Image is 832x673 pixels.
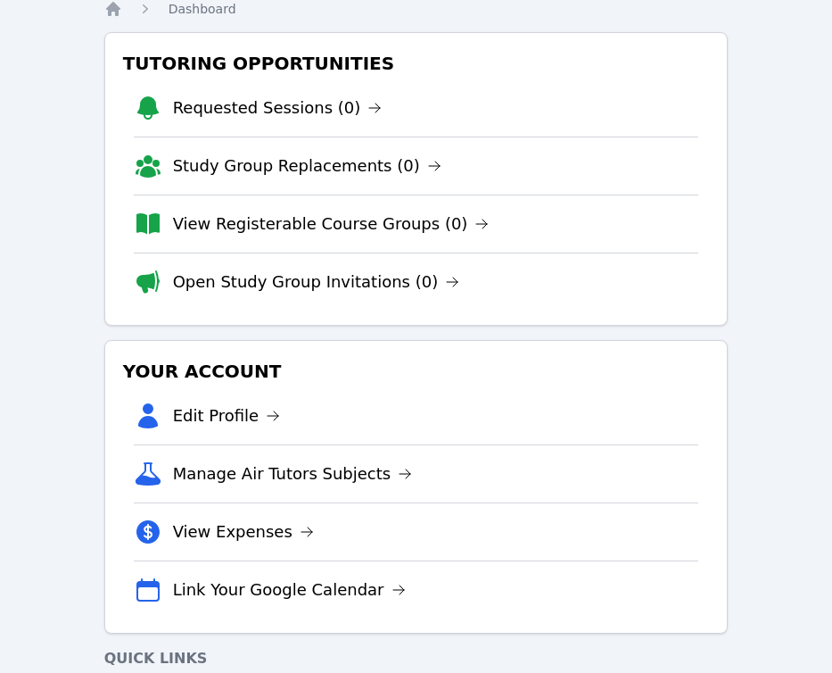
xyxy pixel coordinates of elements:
a: Edit Profile [173,403,281,428]
a: View Registerable Course Groups (0) [173,212,490,237]
a: Manage Air Tutors Subjects [173,461,413,486]
h3: Tutoring Opportunities [119,47,713,79]
h4: Quick Links [104,648,729,669]
h3: Your Account [119,355,713,387]
span: Dashboard [169,2,236,16]
a: Study Group Replacements (0) [173,154,441,179]
a: Open Study Group Invitations (0) [173,270,460,295]
a: View Expenses [173,519,314,544]
a: Requested Sessions (0) [173,96,383,120]
a: Link Your Google Calendar [173,577,406,602]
